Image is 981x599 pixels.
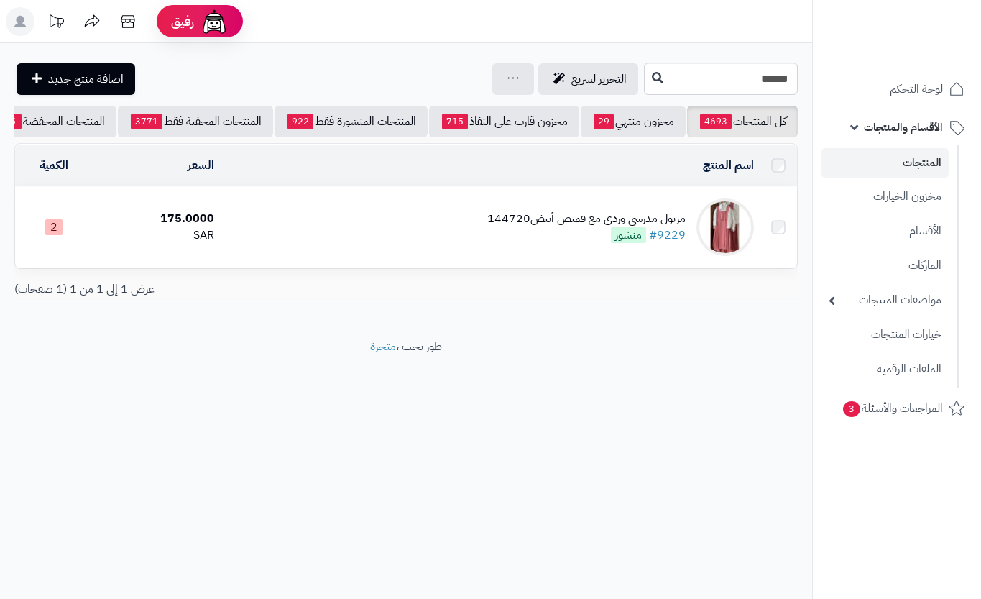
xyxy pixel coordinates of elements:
[703,157,754,174] a: اسم المنتج
[99,211,215,227] div: 175.0000
[821,72,972,106] a: لوحة التحكم
[611,227,646,243] span: منشور
[200,7,229,36] img: ai-face.png
[821,216,949,247] a: الأقسام
[48,70,124,88] span: اضافة منتج جديد
[131,114,162,129] span: 3771
[38,7,74,40] a: تحديثات المنصة
[821,285,949,316] a: مواصفات المنتجات
[594,114,614,129] span: 29
[275,106,428,137] a: المنتجات المنشورة فقط922
[99,227,215,244] div: SAR
[821,391,972,426] a: المراجعات والأسئلة3
[571,70,627,88] span: التحرير لسريع
[171,13,194,30] span: رفيق
[40,157,68,174] a: الكمية
[890,79,943,99] span: لوحة التحكم
[842,398,943,419] span: المراجعات والأسئلة
[821,181,949,212] a: مخزون الخيارات
[429,106,579,137] a: مخزون قارب على النفاذ715
[188,157,214,174] a: السعر
[442,114,468,129] span: 715
[487,211,686,227] div: مريول مدرسي وردي مع قميص أبيض144720
[17,63,135,95] a: اضافة منتج جديد
[649,227,686,244] a: #9229
[687,106,798,137] a: كل المنتجات4693
[370,338,396,355] a: متجرة
[45,219,63,235] span: 2
[118,106,273,137] a: المنتجات المخفية فقط3771
[287,114,313,129] span: 922
[821,148,949,178] a: المنتجات
[538,63,638,95] a: التحرير لسريع
[4,281,406,298] div: عرض 1 إلى 1 من 1 (1 صفحات)
[821,354,949,385] a: الملفات الرقمية
[843,401,860,417] span: 3
[696,198,754,256] img: مريول مدرسي وردي مع قميص أبيض144720
[700,114,732,129] span: 4693
[864,117,943,137] span: الأقسام والمنتجات
[821,250,949,281] a: الماركات
[821,319,949,350] a: خيارات المنتجات
[581,106,686,137] a: مخزون منتهي29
